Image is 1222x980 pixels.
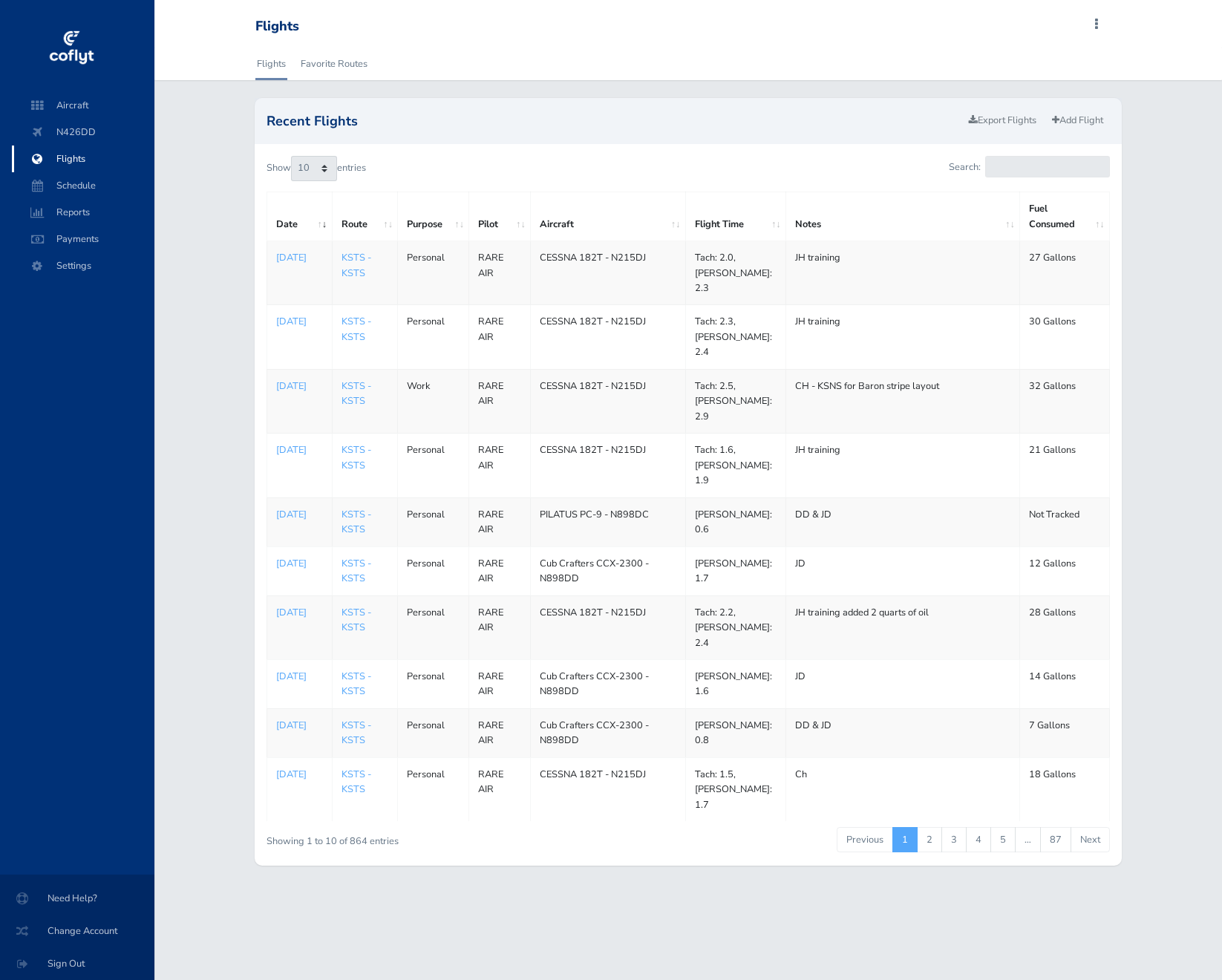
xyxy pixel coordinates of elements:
[276,379,323,393] a: [DATE]
[786,546,1020,595] td: JD
[398,192,469,241] th: Purpose: activate to sort column ascending
[255,48,287,80] a: Flights
[531,434,686,497] td: CESSNA 182T - N215DJ
[1020,192,1110,241] th: Fuel Consumed: activate to sort column ascending
[985,156,1110,177] input: Search:
[276,556,323,571] a: [DATE]
[267,156,366,181] label: Show entries
[276,250,323,265] a: [DATE]
[469,546,531,595] td: RARE AIR
[27,146,140,172] span: Flights
[1020,546,1110,595] td: 12 Gallons
[299,48,369,80] a: Favorite Routes
[276,669,323,684] p: [DATE]
[949,156,1110,177] label: Search:
[786,595,1020,659] td: JH training added 2 quarts of oil
[531,659,686,708] td: Cub Crafters CCX-2300 - N898DD
[531,708,686,757] td: Cub Crafters CCX-2300 - N898DD
[342,379,371,408] a: KSTS - KSTS
[469,659,531,708] td: RARE AIR
[27,226,140,252] span: Payments
[941,827,967,852] a: 3
[786,497,1020,546] td: DD & JD
[1020,497,1110,546] td: Not Tracked
[685,241,785,305] td: Tach: 2.0, [PERSON_NAME]: 2.3
[398,305,469,369] td: Personal
[27,172,140,199] span: Schedule
[1020,757,1110,821] td: 18 Gallons
[1020,369,1110,433] td: 32 Gallons
[342,606,371,634] a: KSTS - KSTS
[469,595,531,659] td: RARE AIR
[342,315,371,343] a: KSTS - KSTS
[531,497,686,546] td: PILATUS PC-9 - N898DC
[786,369,1020,433] td: CH - KSNS for Baron stripe layout
[398,546,469,595] td: Personal
[276,718,323,733] a: [DATE]
[398,497,469,546] td: Personal
[469,305,531,369] td: RARE AIR
[398,757,469,821] td: Personal
[685,497,785,546] td: [PERSON_NAME]: 0.6
[786,659,1020,708] td: JD
[685,595,785,659] td: Tach: 2.2, [PERSON_NAME]: 2.4
[1020,659,1110,708] td: 14 Gallons
[531,369,686,433] td: CESSNA 182T - N215DJ
[469,434,531,497] td: RARE AIR
[255,19,299,35] div: Flights
[1020,708,1110,757] td: 7 Gallons
[267,826,607,849] div: Showing 1 to 10 of 864 entries
[18,885,137,912] span: Need Help?
[27,92,140,119] span: Aircraft
[267,192,332,241] th: Date: activate to sort column ascending
[531,757,686,821] td: CESSNA 182T - N215DJ
[685,434,785,497] td: Tach: 1.6, [PERSON_NAME]: 1.9
[276,605,323,620] a: [DATE]
[966,827,991,852] a: 4
[917,827,942,852] a: 2
[531,241,686,305] td: CESSNA 182T - N215DJ
[469,757,531,821] td: RARE AIR
[685,369,785,433] td: Tach: 2.5, [PERSON_NAME]: 2.9
[685,757,785,821] td: Tach: 1.5, [PERSON_NAME]: 1.7
[786,434,1020,497] td: JH training
[1020,434,1110,497] td: 21 Gallons
[276,507,323,522] a: [DATE]
[786,241,1020,305] td: JH training
[276,767,323,782] a: [DATE]
[398,434,469,497] td: Personal
[27,252,140,279] span: Settings
[786,192,1020,241] th: Notes: activate to sort column ascending
[27,119,140,146] span: N426DD
[47,26,96,71] img: coflyt logo
[469,241,531,305] td: RARE AIR
[342,719,371,747] a: KSTS - KSTS
[1071,827,1110,852] a: Next
[276,442,323,457] a: [DATE]
[27,199,140,226] span: Reports
[342,557,371,585] a: KSTS - KSTS
[1020,241,1110,305] td: 27 Gallons
[531,305,686,369] td: CESSNA 182T - N215DJ
[786,708,1020,757] td: DD & JD
[342,670,371,698] a: KSTS - KSTS
[267,114,962,128] h2: Recent Flights
[786,305,1020,369] td: JH training
[332,192,398,241] th: Route: activate to sort column ascending
[469,192,531,241] th: Pilot: activate to sort column ascending
[1020,305,1110,369] td: 30 Gallons
[398,369,469,433] td: Work
[786,757,1020,821] td: Ch
[342,768,371,796] a: KSTS - KSTS
[398,595,469,659] td: Personal
[18,918,137,944] span: Change Account
[398,241,469,305] td: Personal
